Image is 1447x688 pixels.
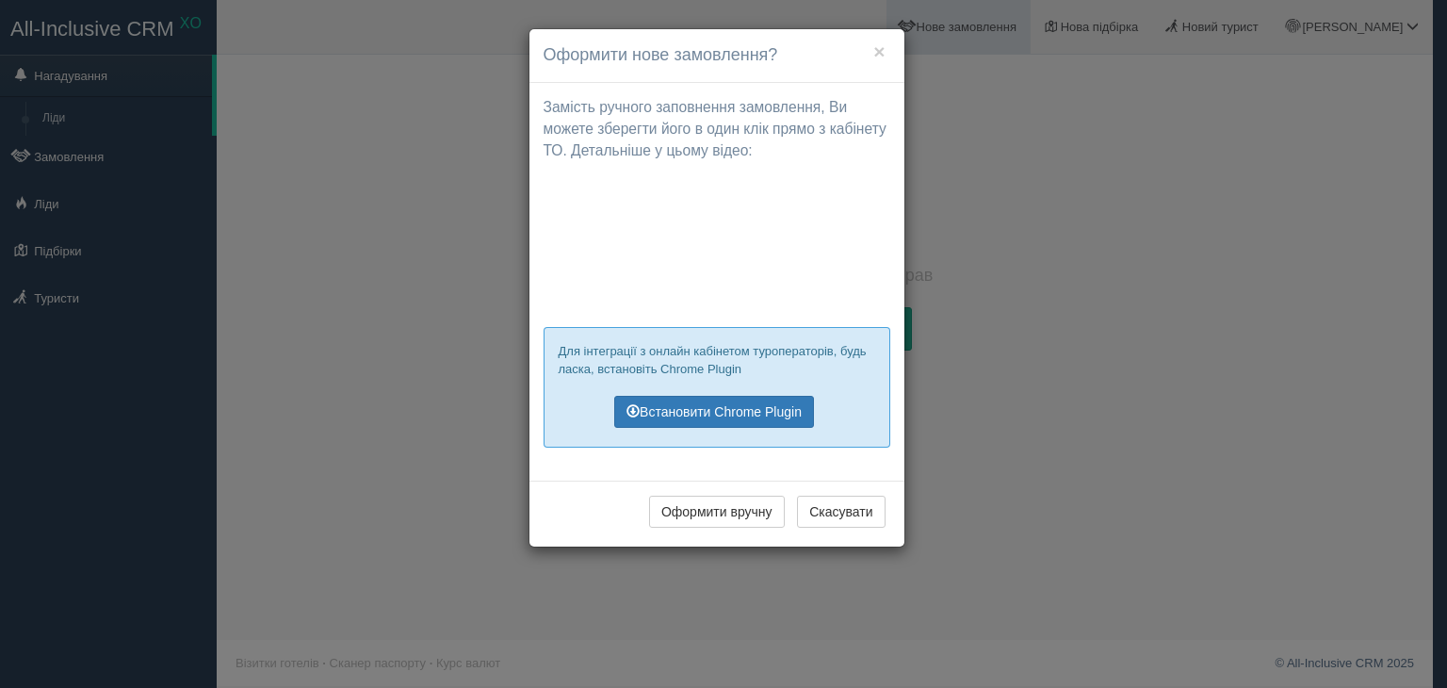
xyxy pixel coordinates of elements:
[544,43,890,68] h4: Оформити нове замовлення?
[544,97,890,162] p: Замість ручного заповнення замовлення, Ви можете зберегти його в один клік прямо з кабінету ТО. Д...
[614,396,814,428] a: Встановити Chrome Plugin
[559,342,875,378] p: Для інтеграції з онлайн кабінетом туроператорів, будь ласка, встановіть Chrome Plugin
[649,496,785,528] button: Оформити вручну
[873,41,885,61] button: ×
[544,172,890,313] iframe: Сохранение заявок из кабинета туроператоров - CRM для турагентства
[797,496,885,528] button: Скасувати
